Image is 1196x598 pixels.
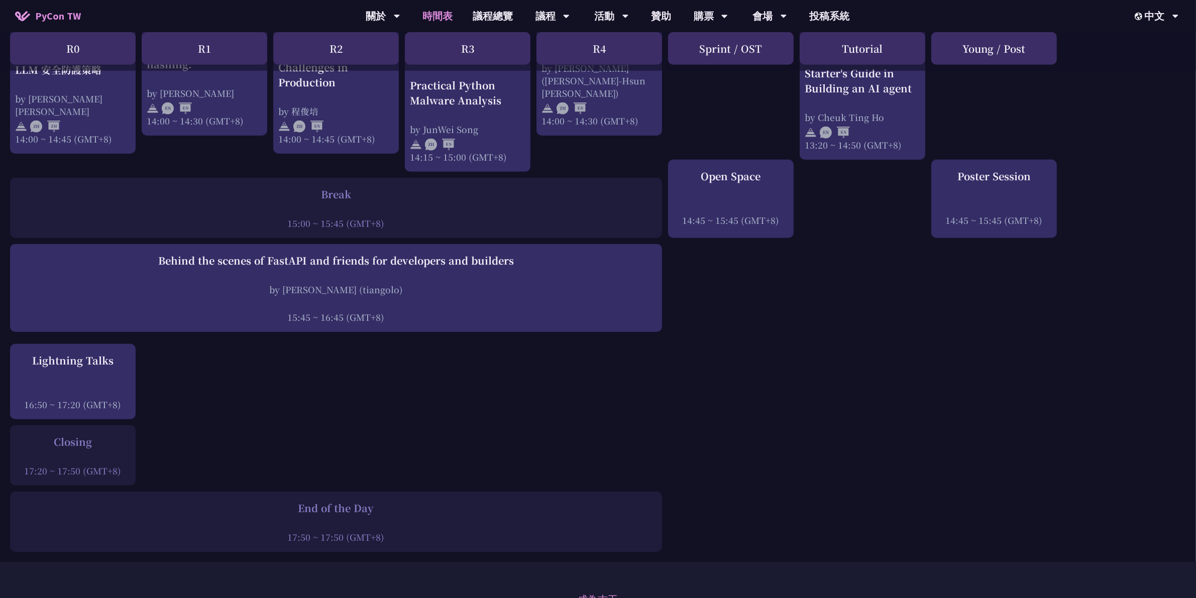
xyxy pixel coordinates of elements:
img: ZHEN.371966e.svg [425,139,455,151]
div: Young / Post [931,32,1057,65]
img: ZHEN.371966e.svg [293,121,323,133]
div: Tutorial [800,32,925,65]
div: R1 [142,32,267,65]
div: R2 [273,32,399,65]
div: 15:00 ~ 15:45 (GMT+8) [15,217,657,229]
a: Practical Python Malware Analysis by JunWei Song 14:15 ~ 15:00 (GMT+8) [410,53,525,139]
img: Home icon of PyCon TW 2025 [15,11,30,21]
div: 14:45 ~ 15:45 (GMT+8) [936,214,1052,226]
a: PyCon TW [5,4,91,29]
div: R4 [536,32,662,65]
div: 17:50 ~ 17:50 (GMT+8) [15,531,657,543]
div: Break [15,187,657,202]
div: Starter's Guide in Building an AI agent [805,66,920,96]
div: by [PERSON_NAME] (tiangolo) [15,283,657,296]
div: R3 [405,32,530,65]
a: Lightning Talks 16:50 ~ 17:20 (GMT+8) [15,353,131,411]
div: Closing [15,434,131,449]
div: 17:20 ~ 17:50 (GMT+8) [15,464,131,477]
img: svg+xml;base64,PHN2ZyB4bWxucz0iaHR0cDovL3d3dy53My5vcmcvMjAwMC9zdmciIHdpZHRoPSIyNCIgaGVpZ2h0PSIyNC... [805,127,817,139]
a: Open Space 14:45 ~ 15:45 (GMT+8) [673,169,789,226]
div: Poster Session [936,169,1052,184]
div: by JunWei Song [410,123,525,136]
div: 16:50 ~ 17:20 (GMT+8) [15,398,131,411]
div: 14:00 ~ 14:45 (GMT+8) [278,133,394,145]
div: 14:00 ~ 14:30 (GMT+8) [541,114,657,127]
div: by Cheuk Ting Ho [805,111,920,124]
img: svg+xml;base64,PHN2ZyB4bWxucz0iaHR0cDovL3d3dy53My5vcmcvMjAwMC9zdmciIHdpZHRoPSIyNCIgaGVpZ2h0PSIyNC... [541,102,554,114]
div: by [PERSON_NAME] [147,87,262,99]
a: Behind the scenes of FastAPI and friends for developers and builders by [PERSON_NAME] (tiangolo) ... [15,253,657,323]
div: Behind the scenes of FastAPI and friends for developers and builders [15,253,657,268]
div: 14:15 ~ 15:00 (GMT+8) [410,151,525,163]
div: Sprint / OST [668,32,794,65]
div: by [PERSON_NAME]([PERSON_NAME]-Hsun [PERSON_NAME]) [541,62,657,99]
div: Open Space [673,169,789,184]
div: 14:00 ~ 14:30 (GMT+8) [147,114,262,127]
img: svg+xml;base64,PHN2ZyB4bWxucz0iaHR0cDovL3d3dy53My5vcmcvMjAwMC9zdmciIHdpZHRoPSIyNCIgaGVpZ2h0PSIyNC... [410,139,422,151]
a: Poster Session 14:45 ~ 15:45 (GMT+8) [936,169,1052,226]
img: svg+xml;base64,PHN2ZyB4bWxucz0iaHR0cDovL3d3dy53My5vcmcvMjAwMC9zdmciIHdpZHRoPSIyNCIgaGVpZ2h0PSIyNC... [278,121,290,133]
div: 14:45 ~ 15:45 (GMT+8) [673,214,789,226]
img: ZHEN.371966e.svg [557,102,587,114]
div: Lightning Talks [15,353,131,368]
div: 15:45 ~ 16:45 (GMT+8) [15,311,657,323]
div: R0 [10,32,136,65]
img: ENEN.5a408d1.svg [820,127,850,139]
span: PyCon TW [35,9,81,24]
div: 13:20 ~ 14:50 (GMT+8) [805,139,920,151]
div: 14:00 ~ 14:45 (GMT+8) [15,133,131,145]
div: Practical Python Malware Analysis [410,78,525,108]
img: svg+xml;base64,PHN2ZyB4bWxucz0iaHR0cDovL3d3dy53My5vcmcvMjAwMC9zdmciIHdpZHRoPSIyNCIgaGVpZ2h0PSIyNC... [15,121,27,133]
img: svg+xml;base64,PHN2ZyB4bWxucz0iaHR0cDovL3d3dy53My5vcmcvMjAwMC9zdmciIHdpZHRoPSIyNCIgaGVpZ2h0PSIyNC... [147,102,159,114]
img: ENEN.5a408d1.svg [162,102,192,114]
div: by [PERSON_NAME] [PERSON_NAME] [15,92,131,117]
img: Locale Icon [1135,13,1145,20]
div: by 程俊培 [278,105,394,117]
img: ZHZH.38617ef.svg [30,121,60,133]
div: End of the Day [15,501,657,516]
